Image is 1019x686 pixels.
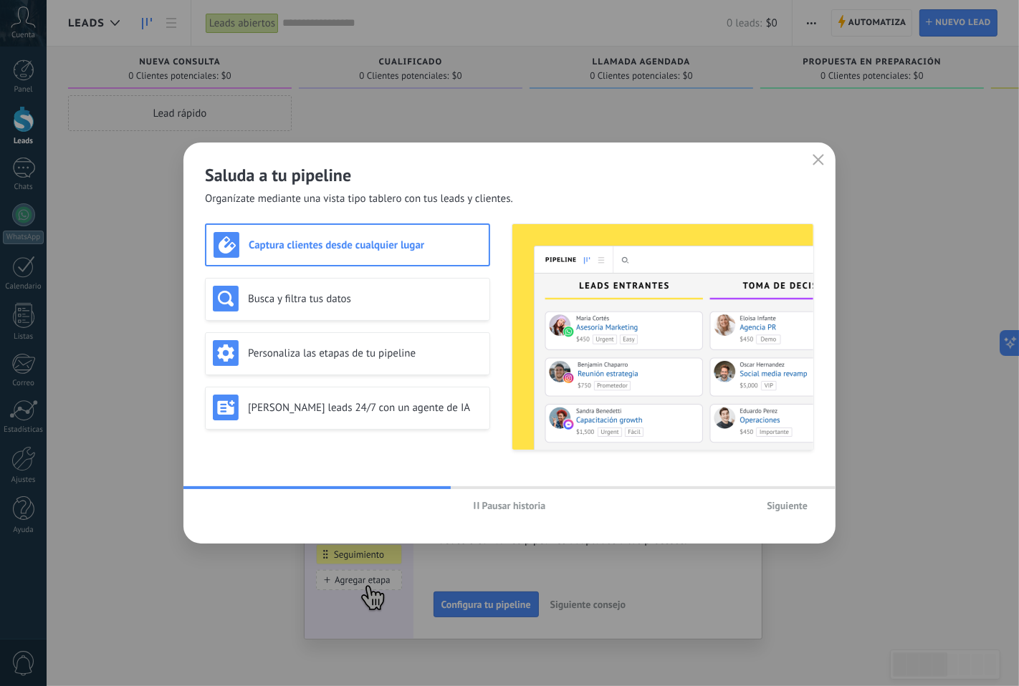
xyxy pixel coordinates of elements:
[767,501,808,511] span: Siguiente
[760,495,814,516] button: Siguiente
[248,347,482,360] h3: Personaliza las etapas de tu pipeline
[248,401,482,415] h3: [PERSON_NAME] leads 24/7 con un agente de IA
[467,495,552,516] button: Pausar historia
[205,192,513,206] span: Organízate mediante una vista tipo tablero con tus leads y clientes.
[249,238,482,252] h3: Captura clientes desde cualquier lugar
[205,164,814,186] h2: Saluda a tu pipeline
[248,292,482,306] h3: Busca y filtra tus datos
[482,501,546,511] span: Pausar historia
